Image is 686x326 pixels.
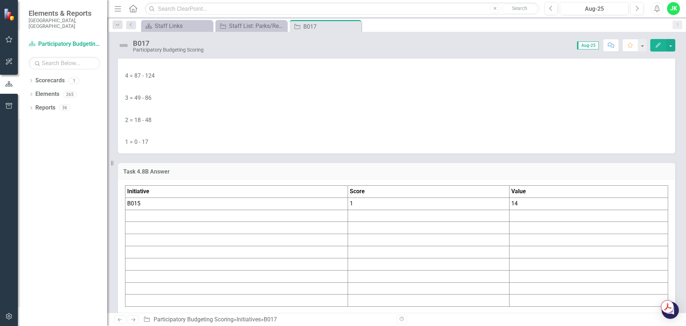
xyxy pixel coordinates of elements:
[155,21,211,30] div: Staff Links
[125,70,668,82] p: 4 = 87 - 124
[125,137,668,146] p: 1 = 0 - 17
[35,104,55,112] a: Reports
[237,316,261,323] a: Initiatives
[577,42,599,49] span: Aug-25
[133,47,204,53] div: Participatory Budgeting Scoring
[127,188,149,195] strong: Initiative
[68,78,80,84] div: 1
[63,91,77,97] div: 265
[509,198,668,210] td: 14
[229,21,285,30] div: Staff List: Parks/Recreation
[125,198,348,210] td: B015
[303,22,359,31] div: B017
[29,57,100,69] input: Search Below...
[512,5,527,11] span: Search
[29,18,100,29] small: [GEOGRAPHIC_DATA], [GEOGRAPHIC_DATA]
[125,115,668,126] p: 2 = 18 - 48
[145,3,539,15] input: Search ClearPoint...
[511,188,526,195] strong: Value
[133,39,204,47] div: B017
[29,9,100,18] span: Elements & Reports
[4,8,16,21] img: ClearPoint Strategy
[125,93,668,104] p: 3 = 49 - 86
[348,198,509,210] td: 1
[667,2,680,15] button: JK
[143,316,391,324] div: » »
[264,316,277,323] div: B017
[35,77,65,85] a: Scorecards
[217,21,285,30] a: Staff List: Parks/Recreation
[59,105,70,111] div: 36
[350,188,365,195] strong: Score
[35,90,59,98] a: Elements
[29,40,100,48] a: Participatory Budgeting Scoring
[143,21,211,30] a: Staff Links
[154,316,234,323] a: Participatory Budgeting Scoring
[118,40,129,51] img: Not Defined
[560,2,628,15] button: Aug-25
[123,169,670,175] h3: Task 4.8B Answer
[562,5,626,13] div: Aug-25
[502,4,537,14] button: Search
